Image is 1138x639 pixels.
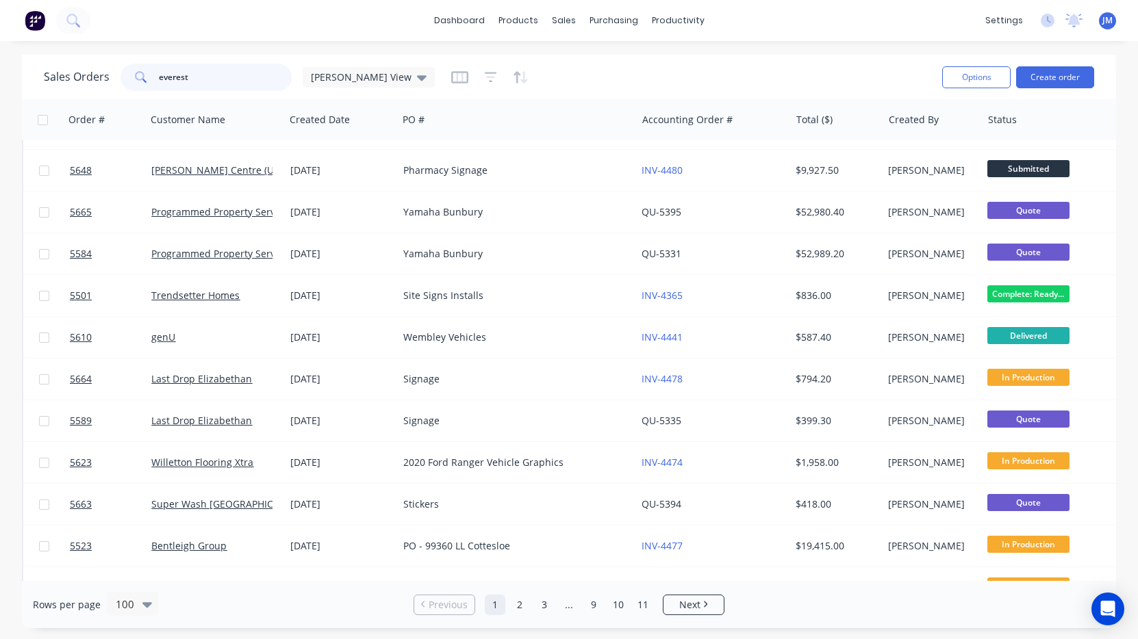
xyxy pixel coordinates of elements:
[290,497,392,511] div: [DATE]
[403,247,620,261] div: Yamaha Bunbury
[290,414,392,428] div: [DATE]
[796,497,873,511] div: $418.00
[151,330,175,343] a: genU
[290,330,392,344] div: [DATE]
[70,372,92,386] span: 5664
[633,595,653,615] a: Page 11
[888,414,972,428] div: [PERSON_NAME]
[403,372,620,386] div: Signage
[311,70,412,84] span: [PERSON_NAME] View
[70,205,92,219] span: 5665
[70,247,92,261] span: 5584
[796,247,873,261] div: $52,989.20
[888,372,972,386] div: [PERSON_NAME]
[642,113,733,127] div: Accounting Order #
[151,497,304,510] a: Super Wash [GEOGRAPHIC_DATA]
[403,330,620,344] div: Wembley Vehicles
[25,10,45,31] img: Factory
[1102,14,1113,27] span: JM
[796,164,873,177] div: $9,927.50
[151,205,293,218] a: Programmed Property Services
[403,497,620,511] div: Stickers
[642,164,683,177] a: INV-4480
[583,10,645,31] div: purchasing
[888,205,972,219] div: [PERSON_NAME]
[290,164,392,177] div: [DATE]
[290,289,392,302] div: [DATE]
[151,289,240,302] a: Trendsetter Homes
[159,64,292,91] input: Search...
[679,598,700,612] span: Next
[796,289,873,302] div: $836.00
[403,164,620,177] div: Pharmacy Signage
[987,202,1070,219] span: Quote
[70,539,92,553] span: 5523
[70,233,151,274] a: 5584
[545,10,583,31] div: sales
[408,595,730,615] ul: Pagination
[796,539,873,553] div: $19,415.00
[403,205,620,219] div: Yamaha Bunbury
[796,372,873,386] div: $794.20
[70,150,151,191] a: 5648
[642,497,681,510] a: QU-5394
[68,113,105,127] div: Order #
[403,539,620,553] div: PO - 99360 LL Cottesloe
[642,205,681,218] a: QU-5395
[70,497,92,511] span: 5663
[987,160,1070,177] span: Submitted
[642,247,681,260] a: QU-5331
[403,289,620,302] div: Site Signs Installs
[889,113,939,127] div: Created By
[290,539,392,553] div: [DATE]
[70,358,151,400] a: 5664
[290,372,392,386] div: [DATE]
[796,205,873,219] div: $52,980.40
[888,247,972,261] div: [PERSON_NAME]
[290,456,392,469] div: [DATE]
[642,330,683,343] a: INV-4441
[70,289,92,302] span: 5501
[403,456,620,469] div: 2020 Ford Ranger Vehicle Graphics
[796,456,873,469] div: $1,958.00
[70,164,92,177] span: 5648
[888,456,972,469] div: [PERSON_NAME]
[70,317,151,358] a: 5610
[151,372,252,385] a: Last Drop Elizabethan
[559,595,579,615] a: Jump forward
[44,70,110,83] h1: Sales Orders
[509,595,530,615] a: Page 2
[888,289,972,302] div: [PERSON_NAME]
[645,10,711,31] div: productivity
[290,205,392,219] div: [DATE]
[151,164,527,177] a: [PERSON_NAME] Centre (Universal Property Pty Ltd (ATFT S & J White Family Trust)
[942,66,1011,88] button: Options
[642,372,683,385] a: INV-4478
[987,285,1070,302] span: Complete: Ready...
[70,414,92,428] span: 5589
[888,539,972,553] div: [PERSON_NAME]
[70,525,151,566] a: 5523
[151,539,227,552] a: Bentleigh Group
[888,497,972,511] div: [PERSON_NAME]
[642,289,683,302] a: INV-4365
[151,456,253,469] a: Willetton Flooring Xtra
[70,400,151,441] a: 5589
[987,494,1070,511] span: Quote
[534,595,555,615] a: Page 3
[485,595,505,615] a: Page 1 is your current page
[70,567,151,608] a: 5641
[290,113,350,127] div: Created Date
[987,452,1070,469] span: In Production
[1016,66,1094,88] button: Create order
[290,247,392,261] div: [DATE]
[888,164,972,177] div: [PERSON_NAME]
[70,192,151,233] a: 5665
[70,484,151,525] a: 5663
[987,244,1070,261] span: Quote
[987,369,1070,386] span: In Production
[642,539,683,552] a: INV-4477
[796,113,833,127] div: Total ($)
[583,595,604,615] a: Page 9
[987,327,1070,344] span: Delivered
